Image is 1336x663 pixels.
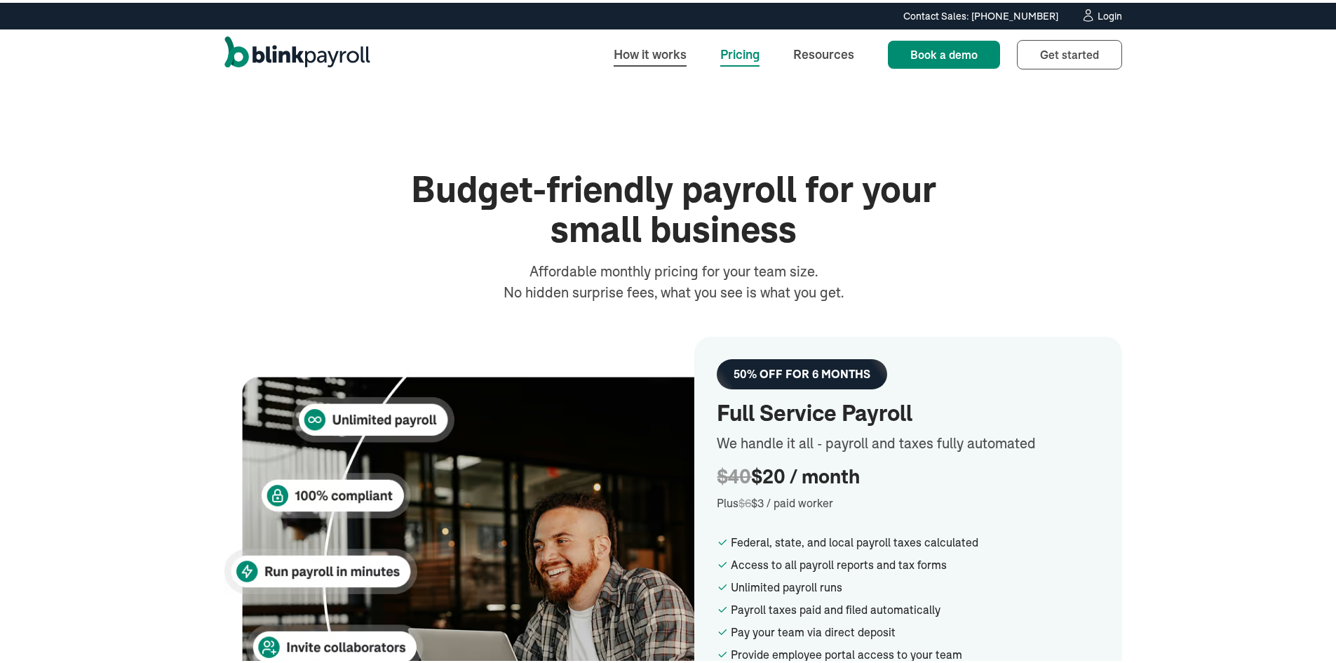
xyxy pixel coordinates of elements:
span: $6 [738,493,751,507]
a: How it works [602,36,698,67]
div: Federal, state, and local payroll taxes calculated [731,531,1100,548]
a: Pricing [709,36,771,67]
h1: Budget-friendly payroll for your small business [393,167,954,247]
a: Resources [782,36,865,67]
div: Plus $3 / paid worker [717,492,1100,509]
a: Book a demo [888,38,1000,66]
span: Book a demo [910,45,978,59]
div: Provide employee portal access to your team [731,643,1100,660]
a: home [224,34,370,70]
div: Payroll taxes paid and filed automatically [731,598,1100,615]
div: 50% OFF FOR 6 MONTHS [734,365,870,378]
a: Login [1081,6,1122,21]
div: Unlimited payroll runs [731,576,1100,593]
div: Contact Sales: [PHONE_NUMBER] [903,6,1058,21]
span: Get started [1040,45,1099,59]
div: $20 / month [717,462,1100,486]
div: We handle it all - payroll and taxes fully automated [717,430,1100,451]
span: $40 [717,463,751,485]
a: Get started [1017,37,1122,67]
div: Pay your team via direct deposit [731,621,1100,638]
div: Affordable monthly pricing for your team size. No hidden surprise fees, what you see is what you ... [499,258,847,300]
h2: Full Service Payroll [717,398,1100,424]
div: Login [1098,8,1122,18]
div: Access to all payroll reports and tax forms [731,554,1100,570]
